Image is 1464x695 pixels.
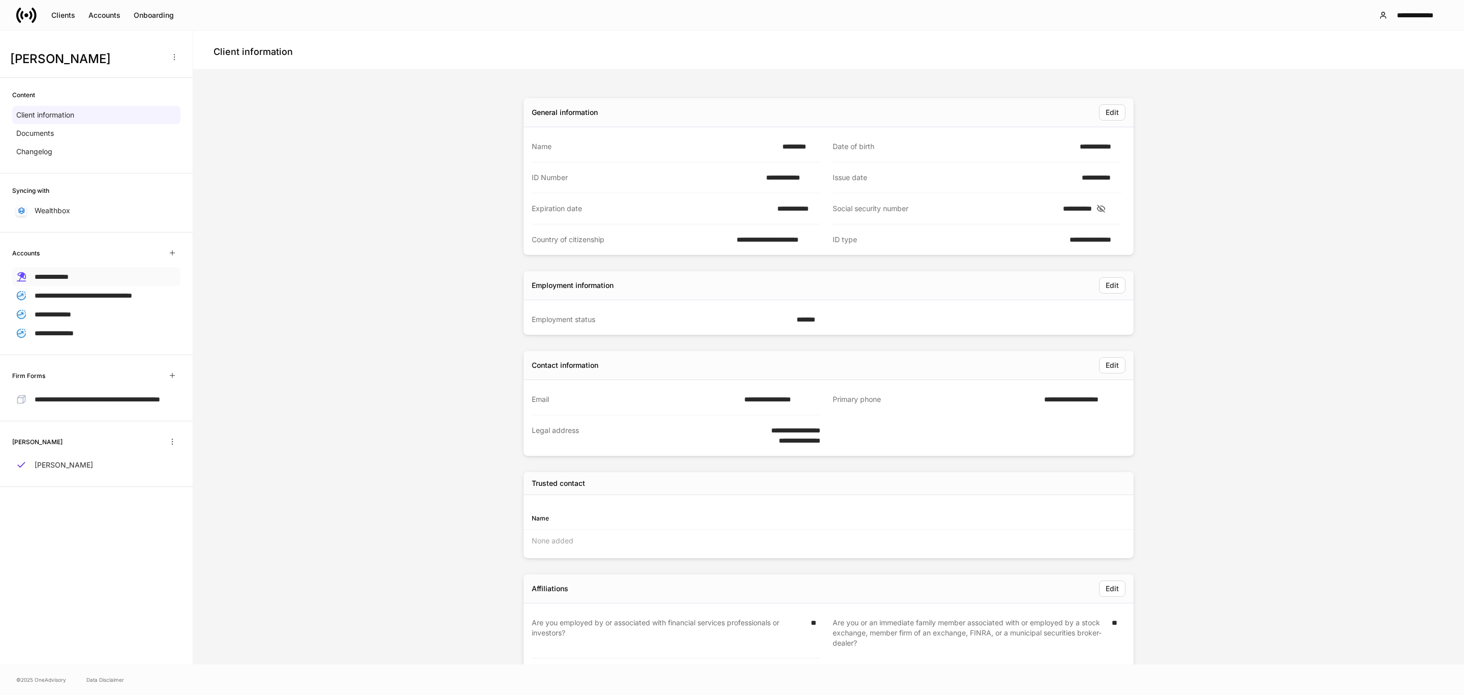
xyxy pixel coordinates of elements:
div: Contact information [532,360,598,370]
div: Are you employed by or associated with financial services professionals or investors? [532,618,805,648]
a: Wealthbox [12,201,180,220]
p: Wealthbox [35,206,70,216]
a: Changelog [12,142,180,161]
div: Are you or an immediate family member associated with or employed by a stock exchange, member fir... [833,618,1106,648]
div: None added [524,530,1134,552]
div: Name [532,513,829,523]
div: Social security number [833,204,1057,214]
h6: Accounts [12,248,40,258]
h5: Trusted contact [532,478,585,488]
div: Employment status [532,314,790,325]
span: © 2025 OneAdvisory [16,676,66,684]
div: Clients [51,10,75,20]
div: ID Number [532,172,760,183]
div: Expiration date [532,204,771,214]
div: General information [532,107,598,118]
div: Edit [1106,107,1119,118]
div: ID type [833,235,1063,245]
div: Email [532,394,738,404]
div: Onboarding [134,10,174,20]
div: Country of citizenship [532,235,730,245]
div: Date of birth [833,141,1074,152]
button: Edit [1099,104,1125,121]
div: Accounts [88,10,120,20]
p: [PERSON_NAME] [35,460,93,470]
a: Client information [12,106,180,124]
a: Data Disclaimer [86,676,124,684]
h3: [PERSON_NAME] [10,51,162,67]
div: Issue date [833,172,1076,183]
button: Onboarding [127,7,180,23]
div: Legal address [532,425,742,446]
div: Edit [1106,280,1119,291]
button: Edit [1099,357,1125,373]
h6: [PERSON_NAME] [12,437,63,447]
button: Edit [1099,581,1125,597]
button: Clients [45,7,82,23]
p: Documents [16,128,54,138]
h6: Syncing with [12,186,49,195]
a: [PERSON_NAME] [12,456,180,474]
div: Name [532,141,776,152]
div: Edit [1106,584,1119,594]
p: Client information [16,110,74,120]
div: Primary phone [833,394,1038,405]
h4: Client information [213,46,293,58]
button: Accounts [82,7,127,23]
div: Employment information [532,280,614,291]
a: Documents [12,124,180,142]
button: Edit [1099,277,1125,294]
div: Affiliations [532,584,568,594]
h6: Content [12,90,35,100]
div: Edit [1106,360,1119,370]
p: Changelog [16,147,52,157]
h6: Firm Forms [12,371,45,381]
